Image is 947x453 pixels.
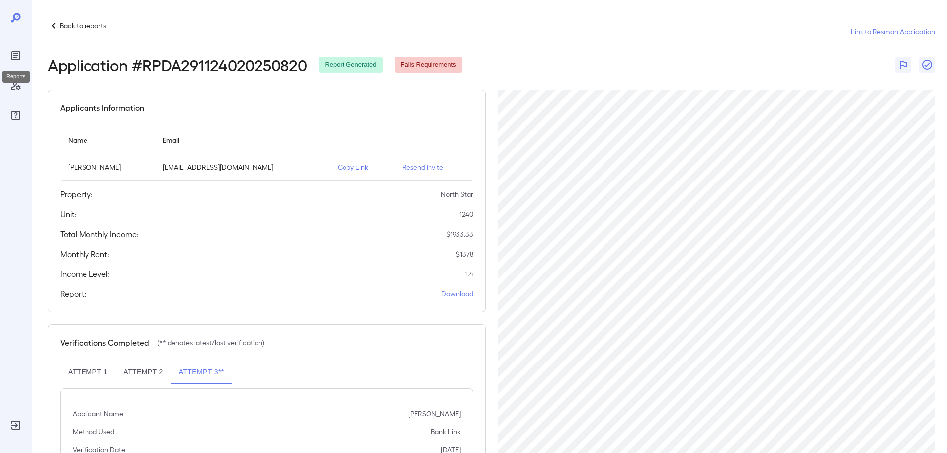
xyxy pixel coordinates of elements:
p: $ 1378 [456,249,473,259]
button: Close Report [919,57,935,73]
p: Method Used [73,427,114,437]
h5: Report: [60,288,86,300]
p: [PERSON_NAME] [68,162,147,172]
h5: Total Monthly Income: [60,228,139,240]
p: $ 1933.33 [446,229,473,239]
span: Report Generated [319,60,382,70]
h5: Unit: [60,208,77,220]
th: Email [155,126,330,154]
div: Manage Users [8,78,24,93]
p: Copy Link [338,162,386,172]
h5: Property: [60,188,93,200]
p: 1240 [459,209,473,219]
p: Bank Link [431,427,461,437]
p: Back to reports [60,21,106,31]
button: Attempt 3** [171,361,232,384]
p: Applicant Name [73,409,123,419]
h5: Verifications Completed [60,337,149,349]
h5: Monthly Rent: [60,248,109,260]
p: [PERSON_NAME] [408,409,461,419]
p: North Star [441,189,473,199]
a: Download [441,289,473,299]
a: Link to Resman Application [851,27,935,37]
p: (** denotes latest/last verification) [157,338,264,348]
h5: Income Level: [60,268,109,280]
table: simple table [60,126,473,181]
div: Reports [8,48,24,64]
div: FAQ [8,107,24,123]
h5: Applicants Information [60,102,144,114]
button: Attempt 2 [115,361,171,384]
button: Attempt 1 [60,361,115,384]
button: Flag Report [895,57,911,73]
h2: Application # RPDA291124020250820 [48,56,307,74]
div: Reports [2,71,30,83]
p: Resend Invite [402,162,465,172]
p: [EMAIL_ADDRESS][DOMAIN_NAME] [163,162,322,172]
p: 1.4 [465,269,473,279]
th: Name [60,126,155,154]
div: Log Out [8,417,24,433]
span: Fails Requirements [395,60,462,70]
